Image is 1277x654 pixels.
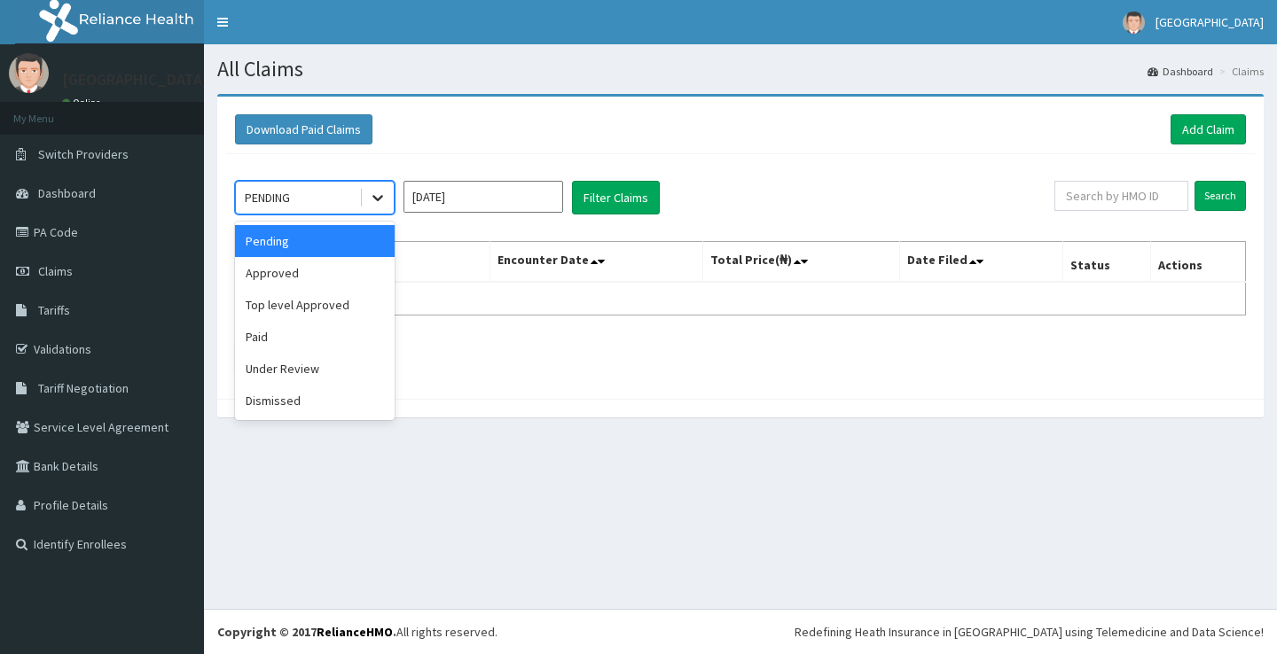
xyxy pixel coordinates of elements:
[1215,64,1264,79] li: Claims
[9,53,49,93] img: User Image
[795,623,1264,641] div: Redefining Heath Insurance in [GEOGRAPHIC_DATA] using Telemedicine and Data Science!
[38,263,73,279] span: Claims
[235,225,395,257] div: Pending
[235,289,395,321] div: Top level Approved
[38,146,129,162] span: Switch Providers
[317,624,393,640] a: RelianceHMO
[235,385,395,417] div: Dismissed
[235,257,395,289] div: Approved
[235,353,395,385] div: Under Review
[1148,64,1213,79] a: Dashboard
[1123,12,1145,34] img: User Image
[1054,181,1188,211] input: Search by HMO ID
[1195,181,1246,211] input: Search
[38,302,70,318] span: Tariffs
[1171,114,1246,144] a: Add Claim
[62,72,208,88] p: [GEOGRAPHIC_DATA]
[217,624,396,640] strong: Copyright © 2017 .
[245,189,290,206] div: PENDING
[1156,14,1264,30] span: [GEOGRAPHIC_DATA]
[572,181,660,214] button: Filter Claims
[702,242,899,283] th: Total Price(₦)
[62,97,105,109] a: Online
[235,114,372,144] button: Download Paid Claims
[204,609,1277,654] footer: All rights reserved.
[235,321,395,353] div: Paid
[1062,242,1150,283] th: Status
[1150,242,1245,283] th: Actions
[217,58,1264,81] h1: All Claims
[403,181,563,213] input: Select Month and Year
[38,185,96,201] span: Dashboard
[490,242,702,283] th: Encounter Date
[899,242,1062,283] th: Date Filed
[38,380,129,396] span: Tariff Negotiation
